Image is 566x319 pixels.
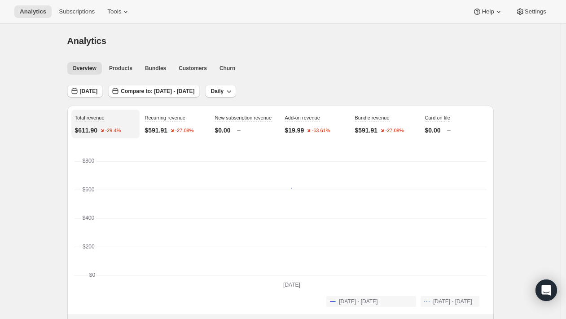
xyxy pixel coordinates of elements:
button: Tools [102,5,136,18]
div: Open Intercom Messenger [535,279,557,301]
span: Bundles [145,65,166,72]
button: Daily [205,85,236,97]
text: -27.08% [176,128,194,133]
button: [DATE] - [DATE] [421,296,479,307]
span: Bundle revenue [355,115,390,120]
span: Analytics [67,36,106,46]
span: Settings [525,8,546,15]
span: Analytics [20,8,46,15]
button: Subscriptions [53,5,100,18]
span: Card on file [425,115,450,120]
span: Recurring revenue [145,115,186,120]
p: $591.91 [355,126,378,135]
span: New subscription revenue [215,115,272,120]
text: -63.61% [312,128,330,133]
span: [DATE] - [DATE] [433,298,472,305]
button: Settings [510,5,552,18]
text: $600 [82,186,94,193]
button: Compare to: [DATE] - [DATE] [108,85,200,97]
button: Help [467,5,508,18]
span: [DATE] [80,88,98,95]
span: Tools [107,8,121,15]
span: [DATE] - [DATE] [339,298,377,305]
button: [DATE] - [DATE] [326,296,416,307]
button: Analytics [14,5,52,18]
button: [DATE] [67,85,103,97]
span: Products [109,65,132,72]
p: $591.91 [145,126,168,135]
span: Overview [73,65,97,72]
text: -29.4% [105,128,121,133]
span: Daily [211,88,224,95]
text: -27.08% [386,128,404,133]
span: Churn [219,65,235,72]
span: Help [482,8,494,15]
text: [DATE] [283,282,300,288]
span: Total revenue [75,115,105,120]
p: $19.99 [285,126,304,135]
span: Compare to: [DATE] - [DATE] [121,88,194,95]
p: $0.00 [425,126,441,135]
text: $200 [83,244,95,250]
span: Customers [179,65,207,72]
span: Add-on revenue [285,115,320,120]
text: $0 [89,272,95,278]
text: $400 [82,215,94,221]
span: Subscriptions [59,8,95,15]
p: $0.00 [215,126,231,135]
text: $800 [82,158,94,164]
p: $611.90 [75,126,98,135]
